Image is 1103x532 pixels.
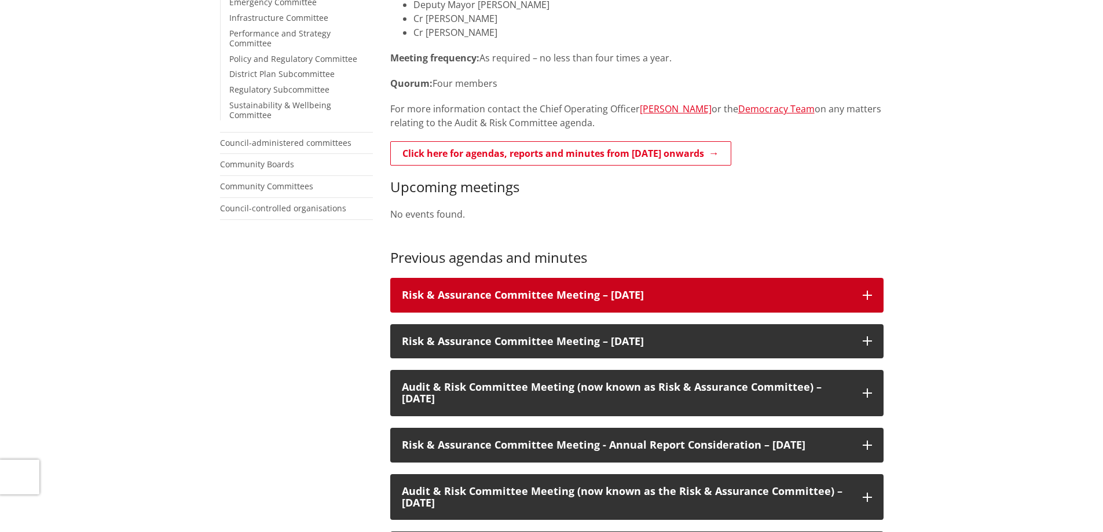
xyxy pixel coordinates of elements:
[229,100,331,120] a: Sustainability & Wellbeing Committee
[402,289,851,301] h3: Risk & Assurance Committee Meeting – [DATE]
[413,12,884,25] li: Cr [PERSON_NAME]
[390,51,884,65] p: As required – no less than four times a year.
[402,336,851,347] h3: Risk & Assurance Committee Meeting – [DATE]
[402,486,851,509] h3: Audit & Risk Committee Meeting (now known as the Risk & Assurance Committee) – [DATE]
[390,141,731,166] a: Click here for agendas, reports and minutes from [DATE] onwards
[390,77,433,90] strong: Quorum:
[229,53,357,64] a: Policy and Regulatory Committee
[390,179,884,196] h3: Upcoming meetings
[229,12,328,23] a: Infrastructure Committee
[229,28,331,49] a: Performance and Strategy Committee
[390,233,884,266] h3: Previous agendas and minutes
[220,181,313,192] a: Community Committees
[402,439,851,451] h3: Risk & Assurance Committee Meeting - Annual Report Consideration – [DATE]
[390,102,884,130] p: For more information contact the Chief Operating Officer or the on any matters relating to the Au...
[738,102,815,115] a: Democracy Team
[1050,483,1091,525] iframe: Messenger Launcher
[220,203,346,214] a: Council-controlled organisations
[390,207,884,221] p: No events found.
[413,25,884,39] li: Cr [PERSON_NAME]
[390,52,479,64] strong: Meeting frequency:
[402,381,851,405] h3: Audit & Risk Committee Meeting (now known as Risk & Assurance Committee) – [DATE]
[390,76,884,90] p: Four members
[220,137,351,148] a: Council-administered committees
[229,84,329,95] a: Regulatory Subcommittee
[229,68,335,79] a: District Plan Subcommittee
[640,102,712,115] a: [PERSON_NAME]
[220,159,294,170] a: Community Boards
